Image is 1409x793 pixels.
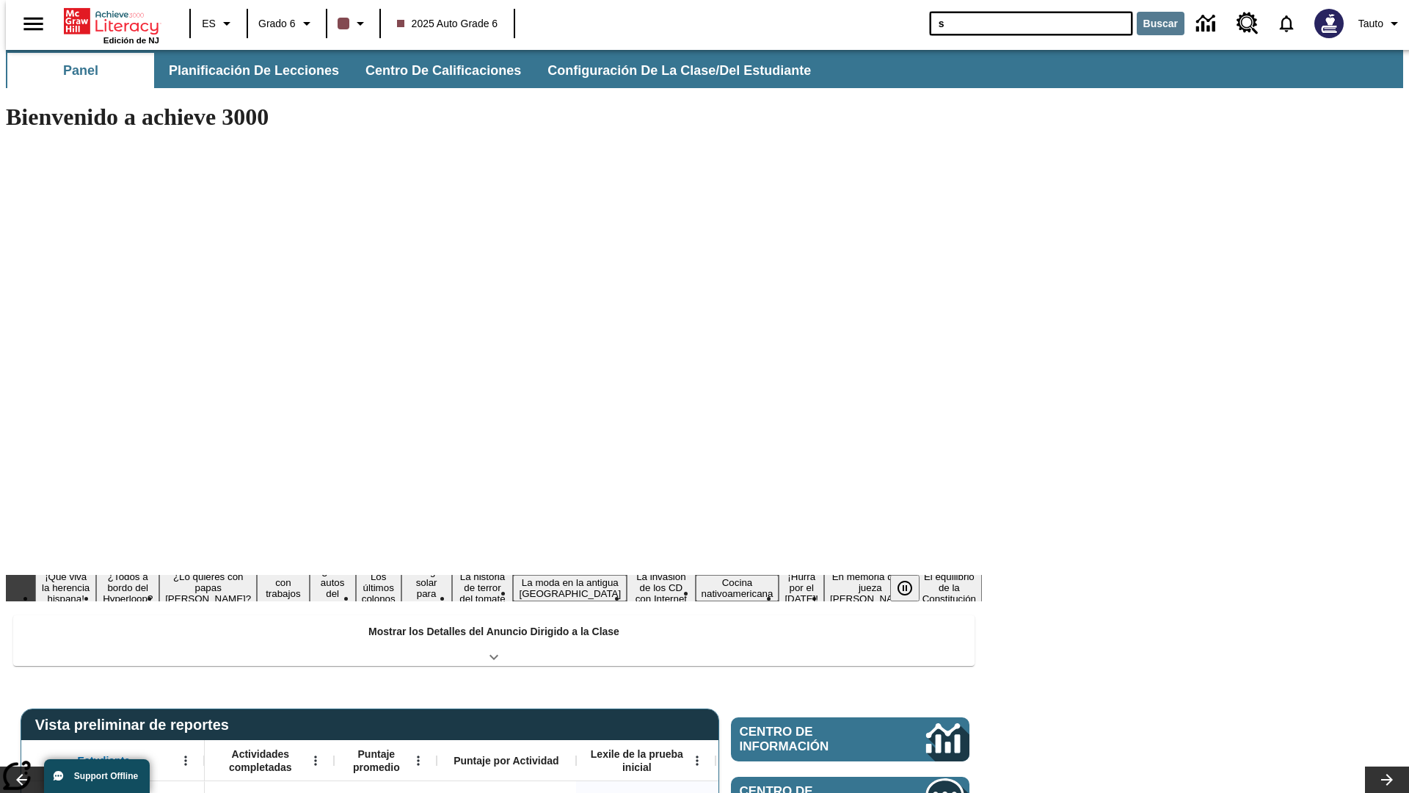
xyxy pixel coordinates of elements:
span: Puntaje promedio [341,747,412,774]
span: Edición de NJ [103,36,159,45]
button: Lenguaje: ES, Selecciona un idioma [195,10,242,37]
input: Buscar campo [930,12,1132,35]
button: Abrir menú [175,750,197,772]
h1: Bienvenido a achieve 3000 [6,104,982,131]
span: Tauto [1358,16,1383,32]
button: Diapositiva 13 En memoria de la jueza O'Connor [824,569,917,606]
a: Notificaciones [1267,4,1306,43]
button: El color de la clase es café oscuro. Cambiar el color de la clase. [332,10,375,37]
a: Centro de información [1187,4,1228,44]
img: Avatar [1314,9,1344,38]
button: Diapositiva 1 ¡Que viva la herencia hispana! [35,569,96,606]
button: Abrir menú [305,750,327,772]
button: Diapositiva 6 Los últimos colonos [356,569,401,606]
span: Actividades completadas [212,747,309,774]
button: Diapositiva 5 ¿Los autos del futuro? [310,564,356,612]
button: Diapositiva 8 La historia de terror del tomate [452,569,514,606]
a: Centro de información [731,717,969,761]
button: Panel [7,53,154,88]
button: Diapositiva 11 Cocina nativoamericana [696,575,779,601]
button: Pausar [890,575,920,601]
div: Pausar [890,575,934,601]
span: Lexile de la prueba inicial [583,747,691,774]
span: Estudiante [78,754,131,767]
span: Grado 6 [258,16,296,32]
span: ES [202,16,216,32]
span: 2025 Auto Grade 6 [397,16,498,32]
span: Support Offline [74,771,138,781]
button: Diapositiva 10 La invasión de los CD con Internet [627,569,695,606]
button: Escoja un nuevo avatar [1306,4,1352,43]
button: Support Offline [44,759,150,793]
button: Abrir el menú lateral [12,2,55,46]
button: Diapositiva 4 Niños con trabajos sucios [257,564,309,612]
div: Subbarra de navegación [6,53,824,88]
div: Mostrar los Detalles del Anuncio Dirigido a la Clase [13,615,975,666]
button: Diapositiva 2 ¿Todos a bordo del Hyperloop? [96,569,159,606]
button: Abrir menú [686,750,708,772]
div: Portada [64,5,159,45]
p: Mostrar los Detalles del Anuncio Dirigido a la Clase [368,624,619,640]
span: Centro de información [740,725,877,754]
button: Diapositiva 14 El equilibrio de la Constitución [917,569,982,606]
button: Configuración de la clase/del estudiante [536,53,823,88]
a: Portada [64,7,159,36]
button: Diapositiva 9 La moda en la antigua Roma [513,575,627,601]
button: Grado: Grado 6, Elige un grado [252,10,321,37]
button: Buscar [1137,12,1184,35]
button: Centro de calificaciones [354,53,533,88]
span: Vista preliminar de reportes [35,717,236,734]
button: Diapositiva 12 ¡Hurra por el Día de la Constitución! [779,569,824,606]
div: Subbarra de navegación [6,50,1403,88]
button: Planificación de lecciones [157,53,351,88]
a: Centro de recursos, Se abrirá en una pestaña nueva. [1228,4,1267,43]
button: Perfil/Configuración [1352,10,1409,37]
span: Puntaje por Actividad [454,754,558,767]
button: Diapositiva 7 Energía solar para todos [401,564,452,612]
button: Diapositiva 3 ¿Lo quieres con papas fritas? [159,569,257,606]
button: Abrir menú [407,750,429,772]
button: Carrusel de lecciones, seguir [1365,767,1409,793]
